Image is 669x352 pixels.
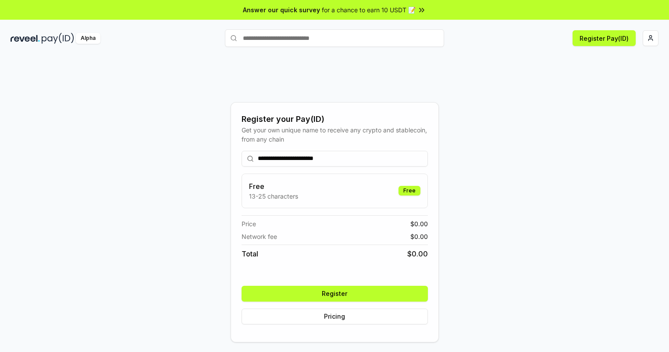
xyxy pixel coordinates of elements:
[242,125,428,144] div: Get your own unique name to receive any crypto and stablecoin, from any chain
[249,181,298,192] h3: Free
[322,5,416,14] span: for a chance to earn 10 USDT 📝
[407,249,428,259] span: $ 0.00
[242,249,258,259] span: Total
[76,33,100,44] div: Alpha
[243,5,320,14] span: Answer our quick survey
[242,309,428,324] button: Pricing
[410,219,428,228] span: $ 0.00
[573,30,636,46] button: Register Pay(ID)
[11,33,40,44] img: reveel_dark
[42,33,74,44] img: pay_id
[242,286,428,302] button: Register
[242,113,428,125] div: Register your Pay(ID)
[410,232,428,241] span: $ 0.00
[242,232,277,241] span: Network fee
[242,219,256,228] span: Price
[399,186,420,196] div: Free
[249,192,298,201] p: 13-25 characters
